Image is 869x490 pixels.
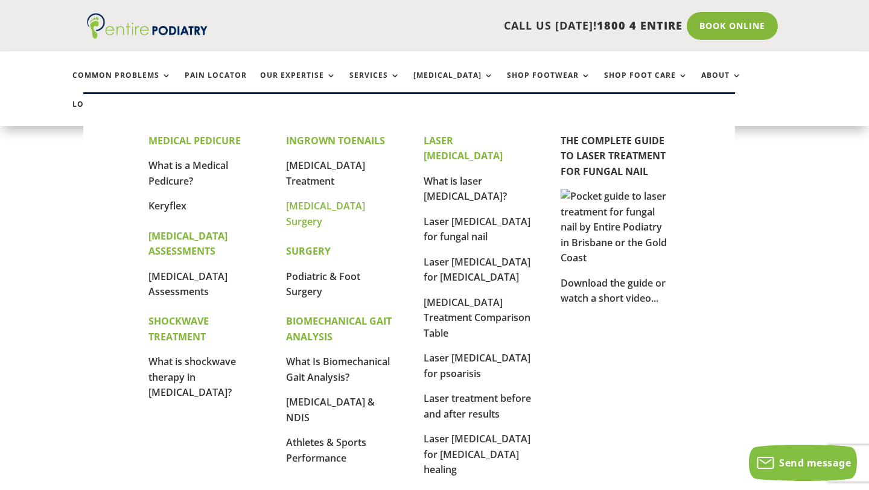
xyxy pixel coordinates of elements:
[597,18,683,33] span: 1800 4 ENTIRE
[424,255,530,284] a: Laser [MEDICAL_DATA] for [MEDICAL_DATA]
[424,134,503,163] strong: LASER [MEDICAL_DATA]
[286,199,365,228] a: [MEDICAL_DATA] Surgery
[87,29,208,41] a: Entire Podiatry
[286,134,385,147] strong: INGROWN TOENAILS
[72,100,133,126] a: Locations
[749,445,857,481] button: Send message
[286,436,366,465] a: Athletes & Sports Performance
[779,456,851,469] span: Send message
[148,134,241,147] strong: MEDICAL PEDICURE
[604,71,688,97] a: Shop Foot Care
[72,71,171,97] a: Common Problems
[413,71,494,97] a: [MEDICAL_DATA]
[561,134,666,178] a: THE COMPLETE GUIDE TO LASER TREATMENT FOR FUNGAL NAIL
[687,12,778,40] a: Book Online
[148,270,228,299] a: [MEDICAL_DATA] Assessments
[424,351,530,380] a: Laser [MEDICAL_DATA] for psoarisis
[148,199,186,212] a: Keryflex
[561,276,666,305] a: Download the guide or watch a short video...
[286,355,390,384] a: What Is Biomechanical Gait Analysis?
[286,244,331,258] strong: SURGERY
[260,71,336,97] a: Our Expertise
[424,432,530,476] a: Laser [MEDICAL_DATA] for [MEDICAL_DATA] healing
[349,71,400,97] a: Services
[561,189,669,266] img: Pocket guide to laser treatment for fungal nail by Entire Podiatry in Brisbane or the Gold Coast
[286,270,360,299] a: Podiatric & Foot Surgery
[424,174,507,203] a: What is laser [MEDICAL_DATA]?
[148,229,228,258] strong: [MEDICAL_DATA] ASSESSMENTS
[148,314,209,343] strong: SHOCKWAVE TREATMENT
[247,18,683,34] p: CALL US [DATE]!
[507,71,591,97] a: Shop Footwear
[424,296,530,340] a: [MEDICAL_DATA] Treatment Comparison Table
[701,71,742,97] a: About
[424,215,530,244] a: Laser [MEDICAL_DATA] for fungal nail
[286,314,392,343] strong: BIOMECHANICAL GAIT ANALYSIS
[286,159,365,188] a: [MEDICAL_DATA] Treatment
[286,395,375,424] a: [MEDICAL_DATA] & NDIS
[87,13,208,39] img: logo (1)
[185,71,247,97] a: Pain Locator
[148,355,236,399] a: What is shockwave therapy in [MEDICAL_DATA]?
[148,159,228,188] a: What is a Medical Pedicure?
[424,392,531,421] a: Laser treatment before and after results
